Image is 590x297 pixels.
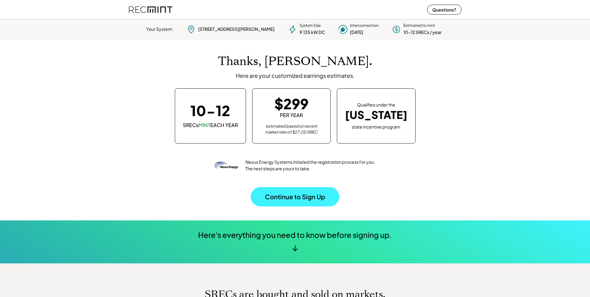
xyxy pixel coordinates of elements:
font: MINT [198,122,210,128]
div: $299 [274,97,309,111]
div: PER YEAR [280,112,303,119]
div: Here's everything you need to know before signing up. [198,230,392,240]
div: 10-12 [190,103,230,117]
div: [STREET_ADDRESS][PERSON_NAME] [198,26,275,32]
div: Interconnection [350,23,379,28]
div: Nexus Energy Systems initiated the registration process for you. The next steps are yours to take. [245,159,376,172]
div: Estimated to mint [403,23,435,28]
div: System Size [300,23,321,28]
img: nexus-energy-systems.png [214,153,239,178]
div: Your System: [146,26,173,32]
div: [DATE] [350,29,363,35]
div: Here are your customized earnings estimates. [236,72,355,79]
h1: Thanks, [PERSON_NAME]. [218,54,372,69]
button: Continue to Sign Up [251,187,339,206]
div: 10-12 SRECs / year [403,29,442,35]
div: [US_STATE] [345,109,407,121]
div: SRECs EACH YEAR [183,122,238,129]
div: estimated based on recent market rate of $27.25/SREC [260,123,323,135]
div: 9.135 kW DC [300,29,325,35]
img: recmint-logotype%403x%20%281%29.jpeg [129,1,172,18]
div: Qualifies under the [357,102,395,108]
button: Questions? [427,5,462,15]
div: state incentive program [352,123,400,130]
div: ↓ [292,243,298,252]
